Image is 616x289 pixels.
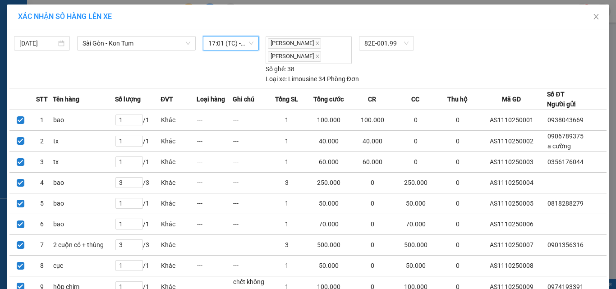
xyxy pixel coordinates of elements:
[208,37,253,50] span: 17:01 (TC) - 82E-001.99
[305,172,353,193] td: 250.000
[305,255,353,276] td: 50.000
[233,234,269,255] td: ---
[440,151,476,172] td: 0
[353,193,392,214] td: 0
[476,172,547,193] td: AS1110250004
[185,41,191,46] span: down
[115,151,161,172] td: / 1
[305,110,353,130] td: 100.000
[266,74,359,84] div: Limousine 34 Phòng Đơn
[266,64,294,74] div: 38
[161,234,197,255] td: Khác
[368,94,376,104] span: CR
[353,214,392,234] td: 0
[353,255,392,276] td: 0
[353,151,392,172] td: 60.000
[53,151,115,172] td: tx
[53,110,115,130] td: bao
[269,234,305,255] td: 3
[53,130,115,151] td: tx
[115,110,161,130] td: / 1
[53,234,115,255] td: 2 cuộn cỏ + thùng
[353,110,392,130] td: 100.000
[197,172,233,193] td: ---
[313,94,344,104] span: Tổng cước
[440,172,476,193] td: 0
[53,172,115,193] td: bao
[233,110,269,130] td: ---
[115,193,161,214] td: / 1
[18,12,112,21] span: XÁC NHẬN SỐ HÀNG LÊN XE
[161,94,173,104] span: ĐVT
[269,110,305,130] td: 1
[305,214,353,234] td: 70.000
[268,38,321,49] span: [PERSON_NAME]
[161,255,197,276] td: Khác
[197,110,233,130] td: ---
[197,130,233,151] td: ---
[547,89,576,109] div: Số ĐT Người gửi
[476,255,547,276] td: AS1110250008
[115,172,161,193] td: / 3
[31,151,53,172] td: 3
[392,172,440,193] td: 250.000
[269,214,305,234] td: 1
[161,193,197,214] td: Khác
[440,110,476,130] td: 0
[266,64,286,74] span: Số ghế:
[161,130,197,151] td: Khác
[353,172,392,193] td: 0
[476,193,547,214] td: AS1110250005
[115,234,161,255] td: / 3
[547,142,571,150] span: a cường
[440,193,476,214] td: 0
[392,110,440,130] td: 0
[197,255,233,276] td: ---
[269,255,305,276] td: 1
[392,234,440,255] td: 500.000
[197,94,225,104] span: Loại hàng
[161,110,197,130] td: Khác
[476,214,547,234] td: AS1110250006
[83,37,190,50] span: Sài Gòn - Kon Tum
[315,41,320,46] span: close
[53,255,115,276] td: cục
[547,158,584,165] span: 0356176044
[197,193,233,214] td: ---
[233,94,254,104] span: Ghi chú
[269,151,305,172] td: 1
[275,94,298,104] span: Tổng SL
[476,110,547,130] td: AS1110250001
[115,214,161,234] td: / 1
[269,172,305,193] td: 3
[392,214,440,234] td: 70.000
[31,234,53,255] td: 7
[161,172,197,193] td: Khác
[353,234,392,255] td: 0
[547,241,584,248] span: 0901356316
[115,130,161,151] td: / 1
[305,193,353,214] td: 50.000
[447,94,468,104] span: Thu hộ
[547,116,584,124] span: 0938043669
[115,94,141,104] span: Số lượng
[36,94,48,104] span: STT
[502,94,521,104] span: Mã GD
[31,214,53,234] td: 6
[392,255,440,276] td: 50.000
[31,110,53,130] td: 1
[31,255,53,276] td: 8
[233,214,269,234] td: ---
[269,130,305,151] td: 1
[315,54,320,59] span: close
[31,193,53,214] td: 5
[476,234,547,255] td: AS1110250007
[476,130,547,151] td: AS1110250002
[53,193,115,214] td: bao
[440,234,476,255] td: 0
[197,151,233,172] td: ---
[53,214,115,234] td: bao
[161,151,197,172] td: Khác
[161,214,197,234] td: Khác
[476,151,547,172] td: AS1110250003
